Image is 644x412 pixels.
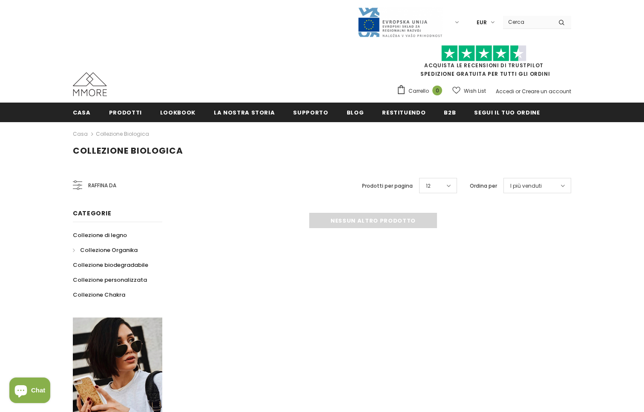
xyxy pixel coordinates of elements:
a: Collezione Organika [73,243,138,257]
span: Collezione Organika [80,246,138,254]
span: Prodotti [109,109,142,117]
a: Collezione biologica [96,130,149,137]
span: supporto [293,109,328,117]
span: EUR [477,18,487,27]
span: Lookbook [160,109,195,117]
a: Segui il tuo ordine [474,103,540,122]
a: Blog [347,103,364,122]
span: Raffina da [88,181,116,190]
span: Segui il tuo ordine [474,109,540,117]
a: Casa [73,129,88,139]
a: La nostra storia [214,103,275,122]
span: 0 [432,86,442,95]
span: Collezione biodegradabile [73,261,148,269]
a: Lookbook [160,103,195,122]
a: Collezione Chakra [73,287,125,302]
span: Blog [347,109,364,117]
a: Carrello 0 [397,85,446,97]
a: Creare un account [522,88,571,95]
span: Collezione Chakra [73,291,125,299]
a: Collezione biodegradabile [73,257,148,272]
a: Restituendo [382,103,425,122]
span: Restituendo [382,109,425,117]
span: Categorie [73,209,111,217]
span: La nostra storia [214,109,275,117]
a: Prodotti [109,103,142,122]
img: Javni Razpis [357,7,443,38]
span: Carrello [408,87,429,95]
span: Collezione di legno [73,231,127,239]
a: Javni Razpis [357,18,443,26]
label: Prodotti per pagina [362,182,413,190]
span: Collezione biologica [73,145,183,157]
inbox-online-store-chat: Shopify online store chat [7,378,53,405]
span: Wish List [464,87,486,95]
span: 12 [426,182,431,190]
a: supporto [293,103,328,122]
a: Wish List [452,83,486,98]
a: Accedi [496,88,514,95]
span: I più venduti [510,182,542,190]
a: Casa [73,103,91,122]
span: Casa [73,109,91,117]
span: Collezione personalizzata [73,276,147,284]
a: Acquista le recensioni di TrustPilot [424,62,543,69]
input: Search Site [503,16,552,28]
label: Ordina per [470,182,497,190]
a: B2B [444,103,456,122]
a: Collezione di legno [73,228,127,243]
a: Collezione personalizzata [73,272,147,287]
img: Casi MMORE [73,72,107,96]
img: Fidati di Pilot Stars [441,45,526,62]
span: or [515,88,520,95]
span: B2B [444,109,456,117]
span: SPEDIZIONE GRATUITA PER TUTTI GLI ORDINI [397,49,571,77]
